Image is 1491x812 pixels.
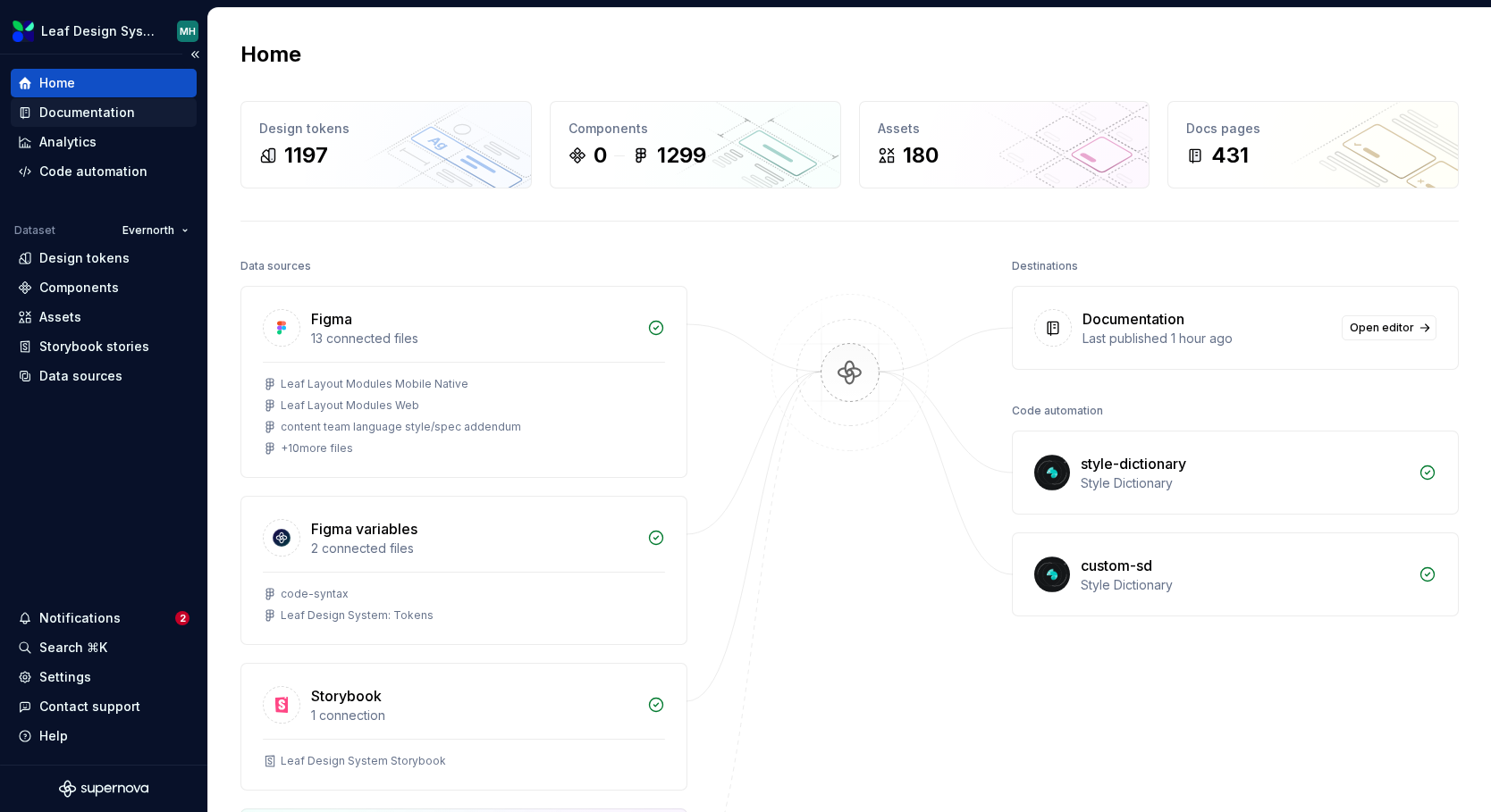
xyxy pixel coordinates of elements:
a: Figma variables2 connected filescode-syntaxLeaf Design System: Tokens [240,496,687,645]
div: Settings [39,668,91,686]
div: + 10 more files [281,441,353,456]
a: Documentation [11,98,197,127]
div: Storybook stories [39,338,149,356]
button: Leaf Design SystemMH [4,12,204,50]
div: Design tokens [259,120,513,138]
a: Code automation [11,157,197,186]
div: Style Dictionary [1081,576,1408,594]
div: Components [569,120,822,138]
button: Notifications2 [11,604,197,632]
a: Docs pages431 [1167,101,1459,188]
span: Evernorth [122,223,174,238]
a: Analytics [11,128,197,156]
div: Storybook [311,685,382,707]
div: 180 [903,141,939,170]
a: Figma13 connected filesLeaf Layout Modules Mobile NativeLeaf Layout Modules Webcontent team langu... [240,286,687,478]
div: Assets [878,120,1132,138]
button: Collapse sidebar [182,42,207,67]
button: Evernorth [114,218,197,243]
a: Design tokens [11,244,197,272]
div: Search ⌘K [39,639,107,657]
div: content team language style/spec addendum [281,420,521,434]
div: 1299 [657,141,706,170]
button: Search ⌘K [11,633,197,662]
a: Assets180 [859,101,1150,188]
div: custom-sd [1081,555,1152,576]
div: Design tokens [39,249,130,267]
div: Code automation [1012,398,1103,423]
div: Documentation [1082,308,1184,330]
a: Components [11,273,197,302]
div: Notifications [39,609,121,627]
a: Home [11,69,197,97]
div: Destinations [1012,254,1078,279]
div: 431 [1211,141,1249,170]
div: Home [39,74,75,92]
div: Code automation [39,163,147,180]
div: MH [180,24,196,38]
a: Data sources [11,362,197,390]
div: Figma [311,308,352,330]
a: Open editor [1342,315,1436,340]
a: Settings [11,663,197,691]
div: Leaf Design System [41,22,156,40]
div: Leaf Design System: Tokens [281,608,434,623]
div: Figma variables [311,518,417,540]
div: style-dictionary [1081,453,1186,474]
svg: Supernova Logo [59,780,148,798]
div: Leaf Layout Modules Mobile Native [281,377,468,391]
div: 13 connected files [311,330,636,347]
div: Style Dictionary [1081,474,1408,492]
a: Assets [11,303,197,331]
div: Assets [39,308,81,326]
div: Analytics [39,133,97,151]
a: Components01299 [550,101,841,188]
div: Docs pages [1186,120,1440,138]
div: 0 [594,141,607,170]
a: Storybook stories [11,332,197,361]
h2: Home [240,40,301,69]
div: Last published 1 hour ago [1082,330,1331,347]
div: Data sources [39,367,122,385]
div: 2 connected files [311,540,636,557]
div: code-syntax [281,587,349,601]
div: Help [39,727,68,745]
img: 6e787e26-f4c0-4230-8924-624fe4a2d214.png [13,21,34,42]
button: Help [11,722,197,750]
div: 1 connection [311,707,636,724]
div: Contact support [39,698,140,716]
span: Open editor [1350,321,1414,335]
div: 1197 [284,141,328,170]
button: Contact support [11,692,197,721]
span: 2 [175,611,190,625]
div: Data sources [240,254,311,279]
a: Design tokens1197 [240,101,532,188]
div: Leaf Layout Modules Web [281,398,419,413]
div: Components [39,279,119,297]
div: Documentation [39,104,135,121]
div: Leaf Design System Storybook [281,754,446,768]
div: Dataset [14,223,55,238]
a: Storybook1 connectionLeaf Design System Storybook [240,663,687,791]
